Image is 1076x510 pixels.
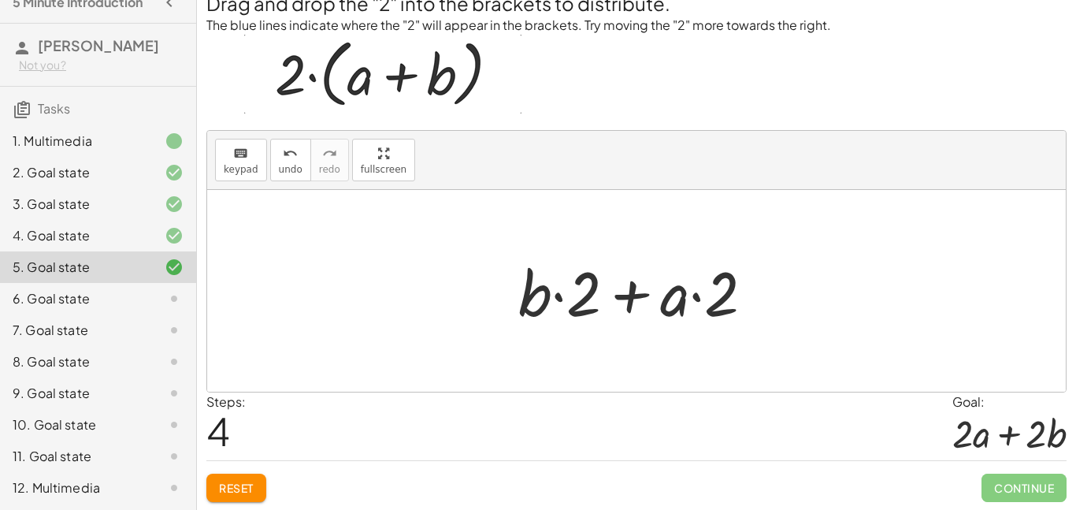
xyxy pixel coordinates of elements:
button: keyboardkeypad [215,139,267,181]
span: redo [319,164,340,175]
div: 5. Goal state [13,258,139,277]
div: 9. Goal state [13,384,139,403]
span: fullscreen [361,164,406,175]
div: 12. Multimedia [13,478,139,497]
img: dc67eec84e4b37c1e7b99ad5a1a17e8066cba3efdf3fc1a99d68a70915cbe56f.gif [244,35,521,114]
div: 3. Goal state [13,195,139,214]
button: undoundo [270,139,311,181]
button: Reset [206,474,266,502]
i: Task finished and correct. [165,226,184,245]
div: Not you? [19,58,184,73]
span: [PERSON_NAME] [38,36,159,54]
span: keypad [224,164,258,175]
div: 1. Multimedia [13,132,139,151]
i: Task finished and correct. [165,163,184,182]
button: redoredo [310,139,349,181]
div: 2. Goal state [13,163,139,182]
div: 11. Goal state [13,447,139,466]
span: 4 [206,407,230,455]
button: fullscreen [352,139,415,181]
i: Task finished and correct. [165,258,184,277]
div: 4. Goal state [13,226,139,245]
i: Task finished and correct. [165,195,184,214]
i: Task finished. [165,132,184,151]
span: undo [279,164,302,175]
i: redo [322,144,337,163]
div: 8. Goal state [13,352,139,371]
span: Reset [219,481,254,495]
i: Task not started. [165,384,184,403]
i: Task not started. [165,289,184,308]
i: Task not started. [165,352,184,371]
div: 6. Goal state [13,289,139,308]
i: keyboard [233,144,248,163]
div: 10. Goal state [13,415,139,434]
i: Task not started. [165,447,184,466]
div: 7. Goal state [13,321,139,340]
p: The blue lines indicate where the "2" will appear in the brackets. Try moving the "2" more toward... [206,17,1067,35]
i: Task not started. [165,478,184,497]
span: Tasks [38,100,70,117]
i: Task not started. [165,415,184,434]
i: Task not started. [165,321,184,340]
i: undo [283,144,298,163]
label: Steps: [206,393,246,410]
div: Goal: [952,393,1067,411]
